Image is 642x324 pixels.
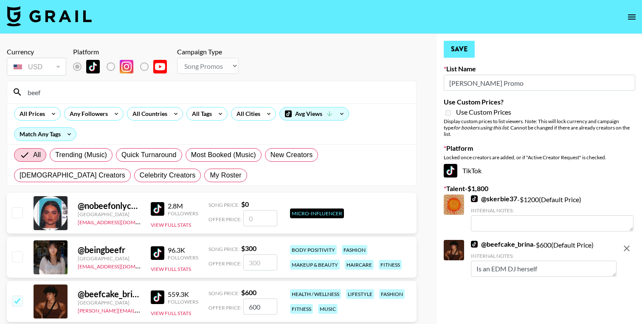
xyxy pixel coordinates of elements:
img: TikTok [86,60,100,73]
div: All Countries [127,107,169,120]
div: music [318,304,338,314]
span: Song Price: [208,246,239,252]
div: @ nobeefonlychicken [78,200,141,211]
div: Micro-Influencer [290,208,344,218]
span: Offer Price: [208,260,242,267]
div: Followers [168,254,198,261]
label: Platform [444,144,635,152]
div: All Prices [14,107,47,120]
span: Celebrity Creators [140,170,196,180]
input: 300 [243,254,277,270]
a: @beefcake_brina [471,240,533,248]
button: remove [618,240,635,257]
span: Offer Price: [208,304,242,311]
label: Talent - $ 1,800 [444,184,635,193]
div: Match Any Tags [14,128,76,141]
div: @ beingbeefr [78,245,141,255]
div: Remove selected talent to change platforms [73,58,174,76]
div: lifestyle [346,289,374,299]
img: TikTok [471,241,478,248]
img: TikTok [471,195,478,202]
em: for bookers using this list [453,124,508,131]
strong: $ 600 [241,288,256,296]
a: @skerbie37 [471,194,517,203]
div: Remove selected talent to change your currency [7,56,66,77]
div: Locked once creators are added, or if "Active Creator Request" is checked. [444,154,635,161]
div: fitness [379,260,402,270]
a: [EMAIL_ADDRESS][DOMAIN_NAME] [78,217,163,225]
div: Followers [168,210,198,217]
span: New Creators [270,150,313,160]
div: - $ 600 (Default Price) [471,240,617,277]
span: [DEMOGRAPHIC_DATA] Creators [20,170,125,180]
img: Instagram [120,60,133,73]
div: [GEOGRAPHIC_DATA] [78,211,141,217]
div: Internal Notes: [471,207,634,214]
button: Save [444,41,475,58]
strong: $ 300 [241,244,256,252]
span: Quick Turnaround [121,150,177,160]
div: health / wellness [290,289,341,299]
div: 559.3K [168,290,198,299]
div: - $ 1200 (Default Price) [471,194,634,231]
span: Use Custom Prices [456,108,511,116]
span: Most Booked (Music) [191,150,256,160]
input: 0 [243,210,277,226]
img: TikTok [151,290,164,304]
div: [GEOGRAPHIC_DATA] [78,255,141,262]
div: All Tags [187,107,214,120]
div: fitness [290,304,313,314]
a: [EMAIL_ADDRESS][DOMAIN_NAME] [78,262,163,270]
div: Platform [73,48,174,56]
img: YouTube [153,60,167,73]
img: TikTok [444,164,457,177]
button: View Full Stats [151,310,191,316]
div: haircare [345,260,374,270]
button: View Full Stats [151,222,191,228]
input: Search by User Name [23,85,411,99]
img: Grail Talent [7,6,92,26]
div: 96.3K [168,246,198,254]
div: [GEOGRAPHIC_DATA] [78,299,141,306]
a: [PERSON_NAME][EMAIL_ADDRESS][PERSON_NAME][DOMAIN_NAME] [78,306,244,314]
span: Offer Price: [208,216,242,223]
div: makeup & beauty [290,260,340,270]
span: Song Price: [208,202,239,208]
button: open drawer [623,8,640,25]
div: Avg Views [280,107,349,120]
textarea: Is an EDM DJ herself [471,261,617,277]
div: Display custom prices to list viewers. Note: This will lock currency and campaign type . Cannot b... [444,118,635,137]
div: fashion [379,289,405,299]
div: All Cities [231,107,262,120]
span: All [33,150,41,160]
div: Any Followers [65,107,110,120]
span: Song Price: [208,290,239,296]
div: body positivity [290,245,337,255]
strong: $ 0 [241,200,249,208]
div: Campaign Type [177,48,239,56]
img: TikTok [151,202,164,216]
div: TikTok [444,164,635,177]
span: My Roster [210,170,241,180]
span: Trending (Music) [55,150,107,160]
input: 600 [243,299,277,315]
label: Use Custom Prices? [444,98,635,106]
img: TikTok [151,246,164,260]
div: Internal Notes: [471,253,617,259]
div: Currency [7,48,66,56]
div: fashion [342,245,367,255]
div: Followers [168,299,198,305]
label: List Name [444,65,635,73]
button: View Full Stats [151,266,191,272]
div: 2.8M [168,202,198,210]
div: USD [8,59,65,74]
div: @ beefcake_brina [78,289,141,299]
